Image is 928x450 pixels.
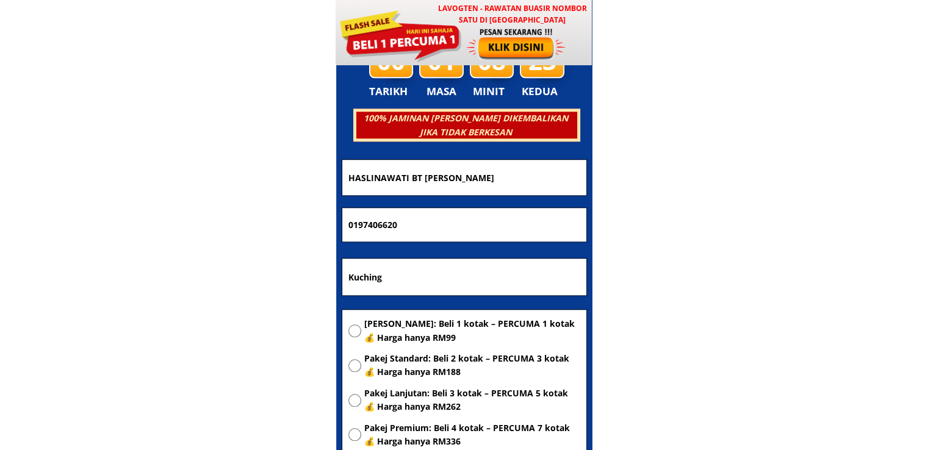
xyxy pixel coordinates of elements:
span: Pakej Premium: Beli 4 kotak – PERCUMA 7 kotak 💰 Harga hanya RM336 [364,421,580,449]
h3: KEDUA [522,83,561,100]
span: [PERSON_NAME]: Beli 1 kotak – PERCUMA 1 kotak 💰 Harga hanya RM99 [364,317,580,345]
input: Nama penuh [345,160,583,195]
input: Alamat [345,259,583,295]
h3: 100% JAMINAN [PERSON_NAME] DIKEMBALIKAN JIKA TIDAK BERKESAN [354,112,577,139]
span: Pakej Standard: Beli 2 kotak – PERCUMA 3 kotak 💰 Harga hanya RM188 [364,352,580,379]
h3: LAVOGTEN - Rawatan Buasir Nombor Satu di [GEOGRAPHIC_DATA] [432,2,592,26]
h3: MINIT [473,83,509,100]
h3: MASA [421,83,462,100]
h3: TARIKH [369,83,420,100]
input: Nombor Telefon Bimbit [345,208,583,242]
span: Pakej Lanjutan: Beli 3 kotak – PERCUMA 5 kotak 💰 Harga hanya RM262 [364,387,580,414]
